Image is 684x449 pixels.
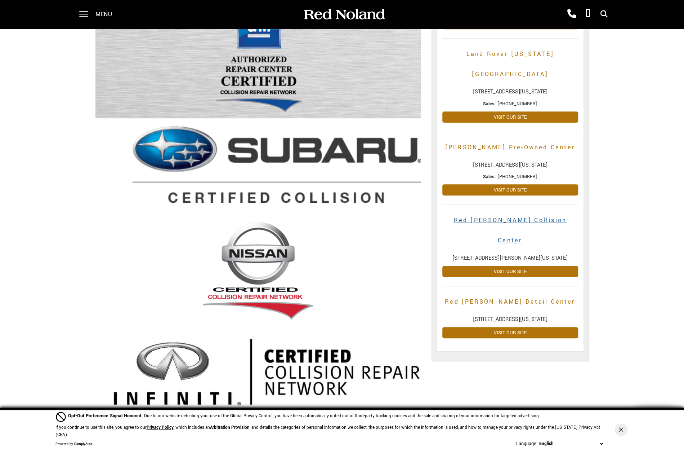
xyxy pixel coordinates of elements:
[95,122,421,219] img: Red Noland Collision Center Subaru Certified Body shop in colorado springs
[483,101,496,107] strong: Sales:
[147,424,174,431] a: Privacy Policy
[497,173,537,180] span: [PHONE_NUMBER]
[210,424,250,431] strong: Arbitration Provision
[442,316,578,323] span: [STREET_ADDRESS][US_STATE]
[497,101,537,107] span: [PHONE_NUMBER]
[442,292,578,312] a: Red [PERSON_NAME] Detail Center
[483,173,496,180] strong: Sales:
[442,111,578,123] a: Visit Our Site
[442,327,578,338] a: Visit Our Site
[442,137,578,158] a: [PERSON_NAME] Pre-Owned Center
[442,266,578,277] a: Visit Our Site
[442,184,578,195] a: Visit Our Site
[442,88,578,96] span: [STREET_ADDRESS][US_STATE]
[203,222,313,320] img: Red Noland Collision Center Nissan Certified Repair Network body shop
[68,413,144,419] span: Opt-Out Preference Signal Honored .
[615,423,627,436] button: Close Button
[55,442,92,446] div: Powered by
[442,161,578,169] span: [STREET_ADDRESS][US_STATE]
[442,44,578,84] a: Land Rover [US_STATE][GEOGRAPHIC_DATA]
[55,424,600,438] p: If you continue to use this site, you agree to our , which includes an , and details the categori...
[442,254,578,262] span: [STREET_ADDRESS][PERSON_NAME][US_STATE]
[303,8,385,21] img: Red Noland Auto Group
[95,323,421,423] img: Red Noland Collision Center INFINITI Certied repair network body shop in colorado springs
[537,440,605,448] select: Language Select
[68,412,540,420] div: Due to our website detecting your use of the Global Privacy Control, you have been automatically ...
[442,210,578,251] a: Red [PERSON_NAME] Collision Center
[74,442,92,446] a: ComplyAuto
[516,441,537,446] div: Language:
